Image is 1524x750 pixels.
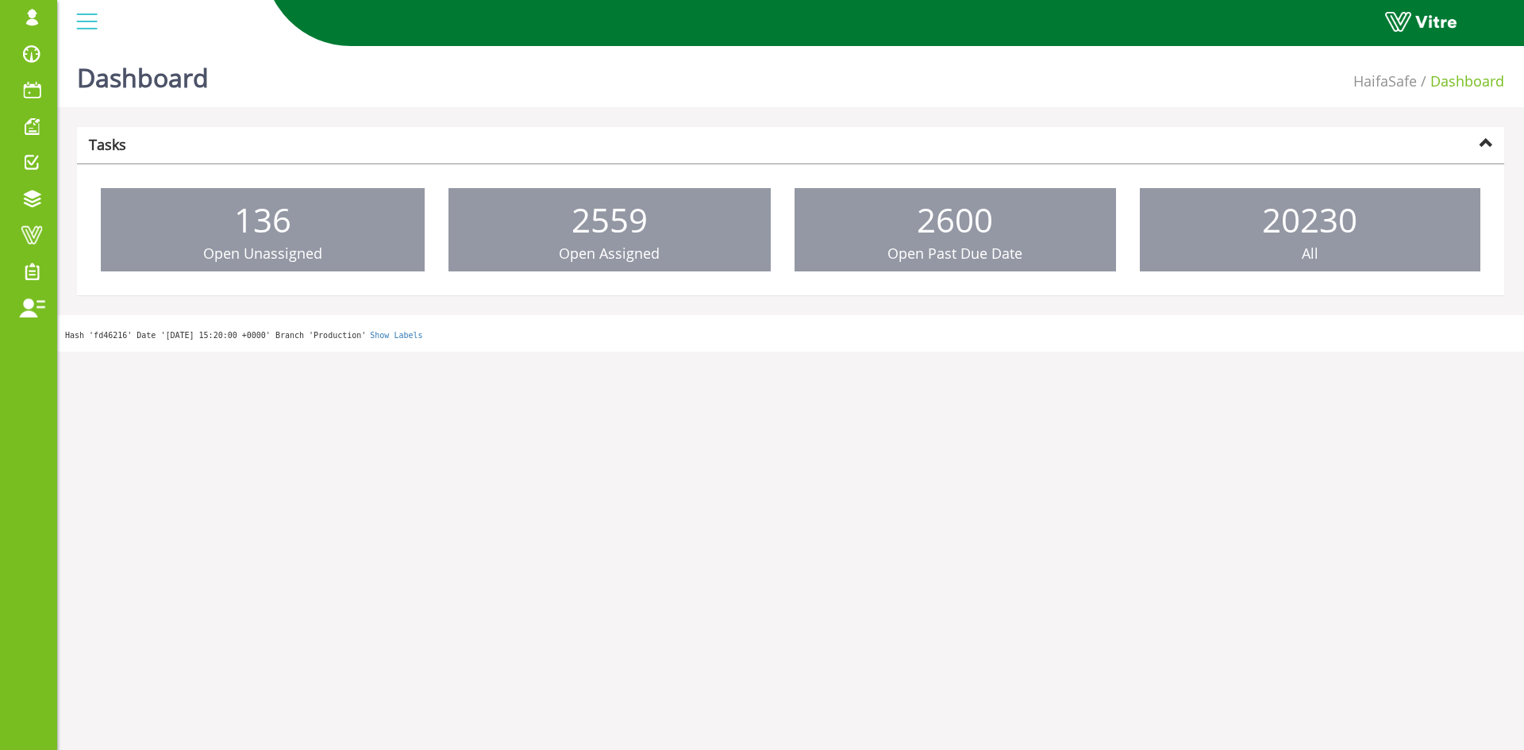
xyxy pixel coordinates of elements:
[571,197,648,242] span: 2559
[101,188,425,272] a: 136 Open Unassigned
[1353,71,1417,90] a: HaifaSafe
[1302,244,1318,263] span: All
[448,188,770,272] a: 2559 Open Assigned
[795,188,1116,272] a: 2600 Open Past Due Date
[887,244,1022,263] span: Open Past Due Date
[1140,188,1480,272] a: 20230 All
[1262,197,1357,242] span: 20230
[65,331,366,340] span: Hash 'fd46216' Date '[DATE] 15:20:00 +0000' Branch 'Production'
[203,244,322,263] span: Open Unassigned
[1417,71,1504,92] li: Dashboard
[559,244,660,263] span: Open Assigned
[234,197,291,242] span: 136
[89,135,126,154] strong: Tasks
[370,331,422,340] a: Show Labels
[917,197,993,242] span: 2600
[77,40,209,107] h1: Dashboard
